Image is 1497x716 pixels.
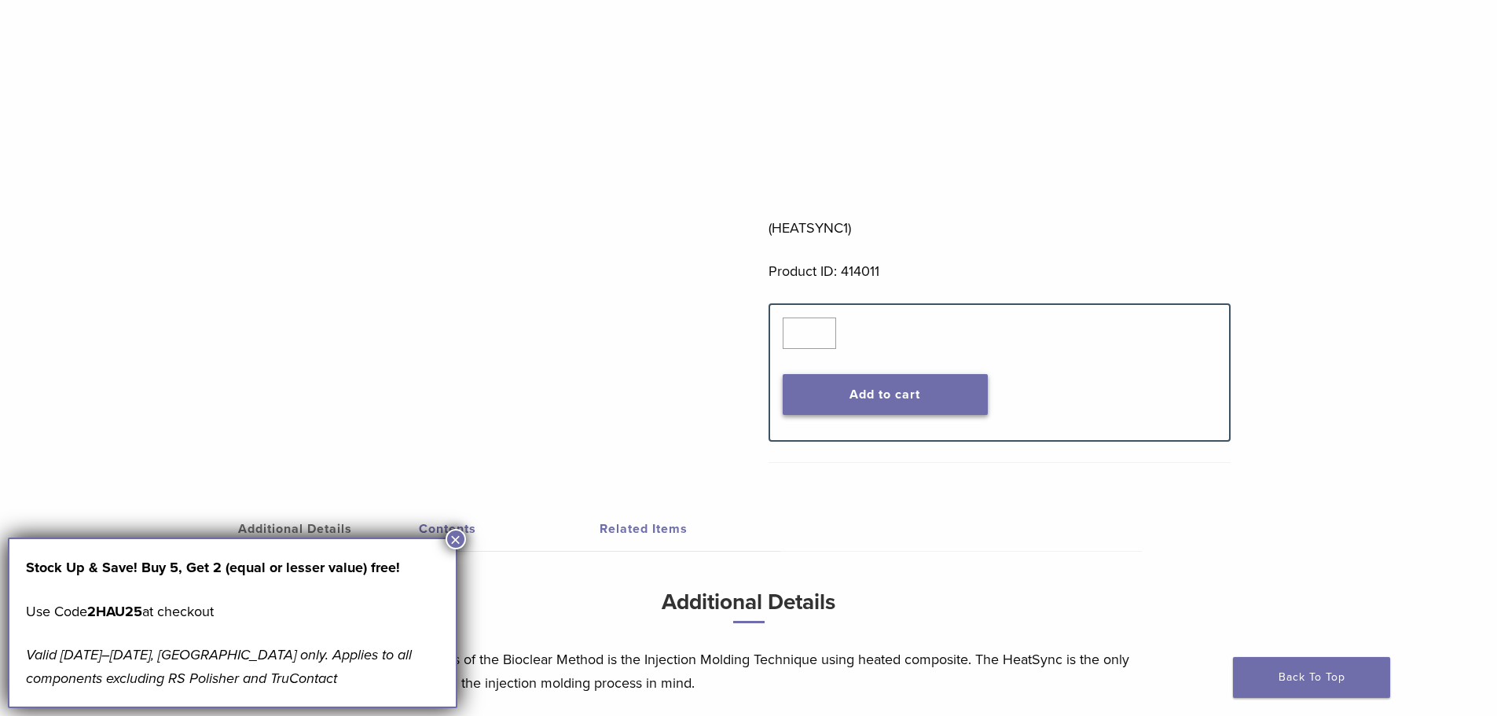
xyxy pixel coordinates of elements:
h3: Additional Details [328,583,1169,636]
a: Additional Details [238,507,419,551]
p: Use Code at checkout [26,600,439,623]
button: Add to cart [783,374,988,415]
button: Close [446,529,466,549]
a: Contents [419,507,600,551]
em: Valid [DATE]–[DATE], [GEOGRAPHIC_DATA] only. Applies to all components excluding RS Polisher and ... [26,646,412,687]
a: Related Items [600,507,780,551]
p: One of the five pillars of the Bioclear Method is the Injection Molding Technique using heated co... [328,648,1169,695]
p: Product ID: 414011 [769,259,1231,283]
a: Back To Top [1233,657,1390,698]
strong: Stock Up & Save! Buy 5, Get 2 (equal or lesser value) free! [26,559,400,576]
strong: 2HAU25 [87,603,142,620]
